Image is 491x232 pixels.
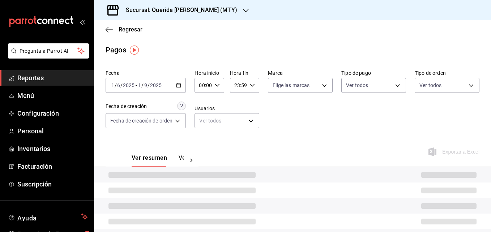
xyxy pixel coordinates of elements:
[346,82,368,89] span: Ver todos
[195,113,259,128] div: Ver todos
[136,82,137,88] span: -
[5,52,89,60] a: Pregunta a Parrot AI
[17,73,88,83] span: Reportes
[179,154,206,167] button: Ver pagos
[148,82,150,88] span: /
[106,103,147,110] div: Fecha de creación
[268,70,333,76] label: Marca
[144,82,148,88] input: --
[17,108,88,118] span: Configuración
[341,70,406,76] label: Tipo de pago
[8,43,89,59] button: Pregunta a Parrot AI
[119,26,142,33] span: Regresar
[17,126,88,136] span: Personal
[273,82,309,89] span: Elige las marcas
[17,144,88,154] span: Inventarios
[123,82,135,88] input: ----
[120,6,237,14] h3: Sucursal: Querida [PERSON_NAME] (MTY)
[130,46,139,55] img: Tooltip marker
[80,19,85,25] button: open_drawer_menu
[111,82,115,88] input: --
[17,162,88,171] span: Facturación
[419,82,441,89] span: Ver todos
[117,82,120,88] input: --
[17,91,88,100] span: Menú
[106,70,186,76] label: Fecha
[20,47,78,55] span: Pregunta a Parrot AI
[17,212,78,221] span: Ayuda
[195,70,224,76] label: Hora inicio
[138,82,141,88] input: --
[150,82,162,88] input: ----
[132,154,167,167] button: Ver resumen
[106,44,126,55] div: Pagos
[17,179,88,189] span: Suscripción
[415,70,479,76] label: Tipo de orden
[141,82,144,88] span: /
[110,117,172,124] span: Fecha de creación de orden
[106,26,142,33] button: Regresar
[120,82,123,88] span: /
[195,106,259,111] label: Usuarios
[115,82,117,88] span: /
[132,154,184,167] div: navigation tabs
[230,70,259,76] label: Hora fin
